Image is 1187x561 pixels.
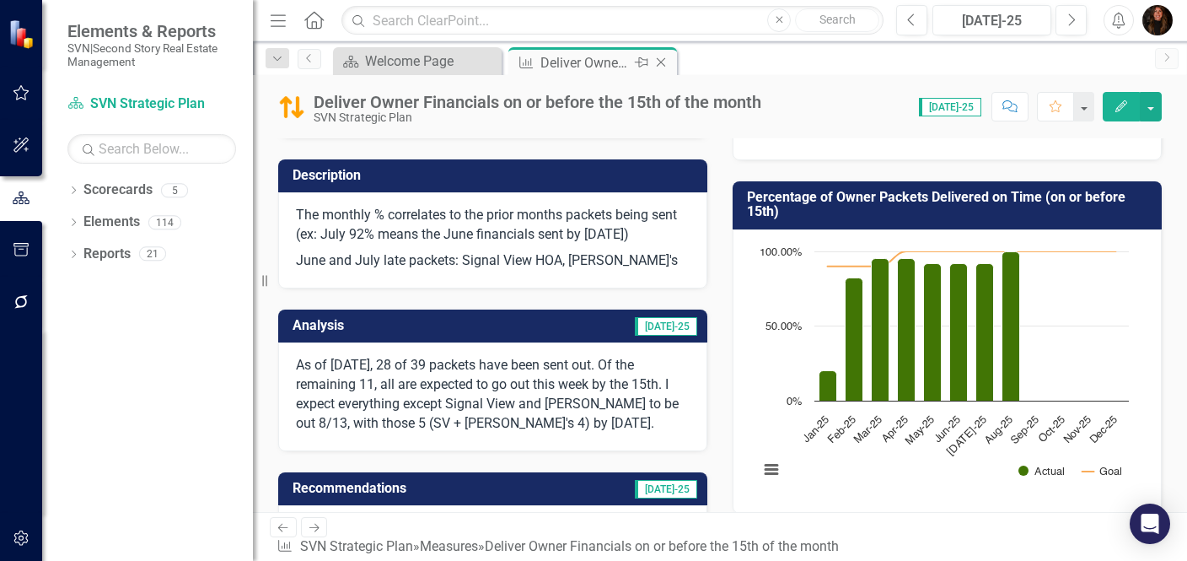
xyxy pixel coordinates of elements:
[67,21,236,41] span: Elements & Reports
[485,538,839,554] div: Deliver Owner Financials on or before the 15th of the month
[540,52,631,73] div: Deliver Owner Financials on or before the 15th of the month
[787,396,802,407] text: 0%
[801,414,831,445] text: Jan-25
[296,356,690,433] p: As of [DATE], 28 of 39 packets have been sent out. Of the remaining 11, all are expected to go ou...
[795,8,879,32] button: Search
[1009,414,1041,446] text: Sep-25
[938,11,1045,31] div: [DATE]-25
[293,318,474,333] h3: Analysis
[296,248,690,271] p: June and July late packets: Signal View HOA, [PERSON_NAME]'s
[898,258,916,401] path: Apr-25, 95. Actual.
[635,317,697,336] span: [DATE]-25
[950,263,968,401] path: Jun-25, 92. Actual.
[819,251,1117,402] g: Actual, series 1 of 2. Bar series with 12 bars.
[747,190,1153,219] h3: Percentage of Owner Packets Delivered on Time (on or before 15th)
[1062,414,1093,445] text: Nov-25
[341,6,884,35] input: Search ClearPoint...
[1130,504,1170,544] div: Open Intercom Messenger
[635,480,697,499] span: [DATE]-25
[314,111,761,124] div: SVN Strategic Plan
[976,263,994,401] path: Jul-25, 92. Actual.
[83,181,153,200] a: Scorecards
[365,51,497,72] div: Welcome Page
[8,19,38,49] img: ClearPoint Strategy
[983,414,1015,446] text: Aug-25
[1018,465,1065,477] button: Show Actual
[852,414,884,445] text: Mar-25
[819,370,837,401] path: Jan-25, 20. Actual.
[139,247,166,262] div: 21
[765,321,802,332] text: 50.00%
[750,243,1144,496] div: Chart. Highcharts interactive chart.
[314,93,761,111] div: Deliver Owner Financials on or before the 15th of the month
[819,13,856,26] span: Search
[300,538,413,554] a: SVN Strategic Plan
[826,414,857,445] text: Feb-25
[278,94,305,121] img: Caution
[1142,5,1173,35] img: Jill Allen
[932,5,1051,35] button: [DATE]-25
[872,258,889,401] path: Mar-25, 95. Actual.
[924,263,942,401] path: May-25, 92. Actual.
[420,538,478,554] a: Measures
[161,183,188,197] div: 5
[846,278,863,401] path: Feb-25, 82. Actual.
[1088,414,1120,445] text: Dec-25
[337,51,497,72] a: Welcome Page
[945,414,989,458] text: [DATE]-25
[83,213,140,232] a: Elements
[293,168,699,183] h3: Description
[760,458,783,482] button: View chart menu, Chart
[277,537,846,557] div: » »
[760,247,802,258] text: 100.00%
[880,414,910,445] text: Apr-25
[83,245,131,264] a: Reports
[296,206,690,248] p: The monthly % correlates to the prior months packets being sent (ex: July 92% means the June fina...
[67,94,236,114] a: SVN Strategic Plan
[148,215,181,229] div: 114
[67,41,236,69] small: SVN|Second Story Real Estate Management
[293,481,552,496] h3: Recommendations
[932,414,963,445] text: Jun-25
[919,98,981,116] span: [DATE]-25
[904,414,937,447] text: May-25
[67,134,236,164] input: Search Below...
[1002,251,1020,401] path: Aug-25, 100. Actual.
[1082,465,1122,477] button: Show Goal
[1037,414,1067,445] text: Oct-25
[750,243,1137,496] svg: Interactive chart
